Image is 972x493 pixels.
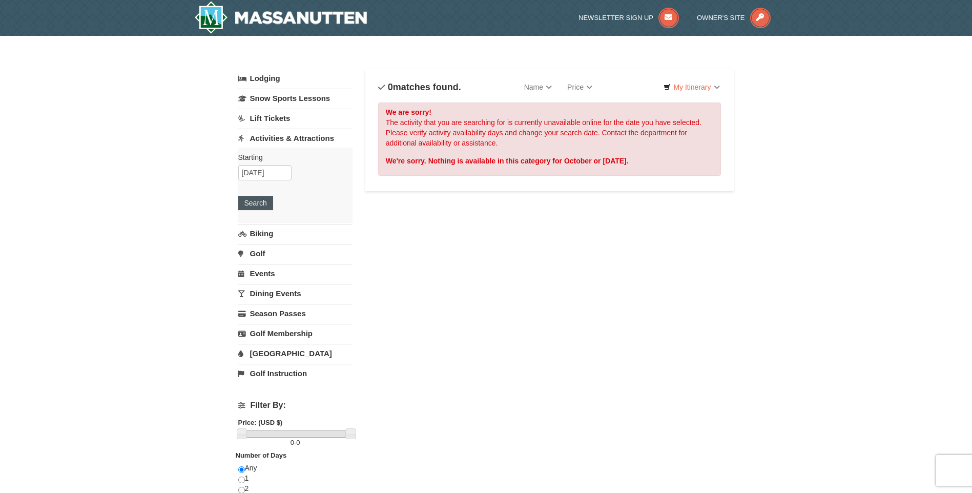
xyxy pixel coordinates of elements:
[697,14,771,22] a: Owner's Site
[238,344,353,363] a: [GEOGRAPHIC_DATA]
[386,108,431,116] strong: We are sorry!
[194,1,367,34] a: Massanutten Resort
[238,109,353,128] a: Lift Tickets
[516,77,560,97] a: Name
[238,224,353,243] a: Biking
[238,264,353,283] a: Events
[238,129,353,148] a: Activities & Attractions
[238,196,273,210] button: Search
[378,102,721,176] div: The activity that you are searching for is currently unavailable online for the date you have sel...
[578,14,653,22] span: Newsletter Sign Up
[296,439,300,446] span: 0
[697,14,745,22] span: Owner's Site
[388,82,393,92] span: 0
[238,304,353,323] a: Season Passes
[238,324,353,343] a: Golf Membership
[386,156,714,166] div: We're sorry. Nothing is available in this category for October or [DATE].
[238,244,353,263] a: Golf
[238,419,283,426] strong: Price: (USD $)
[378,82,461,92] h4: matches found.
[194,1,367,34] img: Massanutten Resort Logo
[238,364,353,383] a: Golf Instruction
[236,451,287,459] strong: Number of Days
[238,69,353,88] a: Lodging
[238,284,353,303] a: Dining Events
[238,401,353,410] h4: Filter By:
[238,438,353,448] label: -
[560,77,600,97] a: Price
[238,152,345,162] label: Starting
[657,79,726,95] a: My Itinerary
[291,439,294,446] span: 0
[238,89,353,108] a: Snow Sports Lessons
[578,14,679,22] a: Newsletter Sign Up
